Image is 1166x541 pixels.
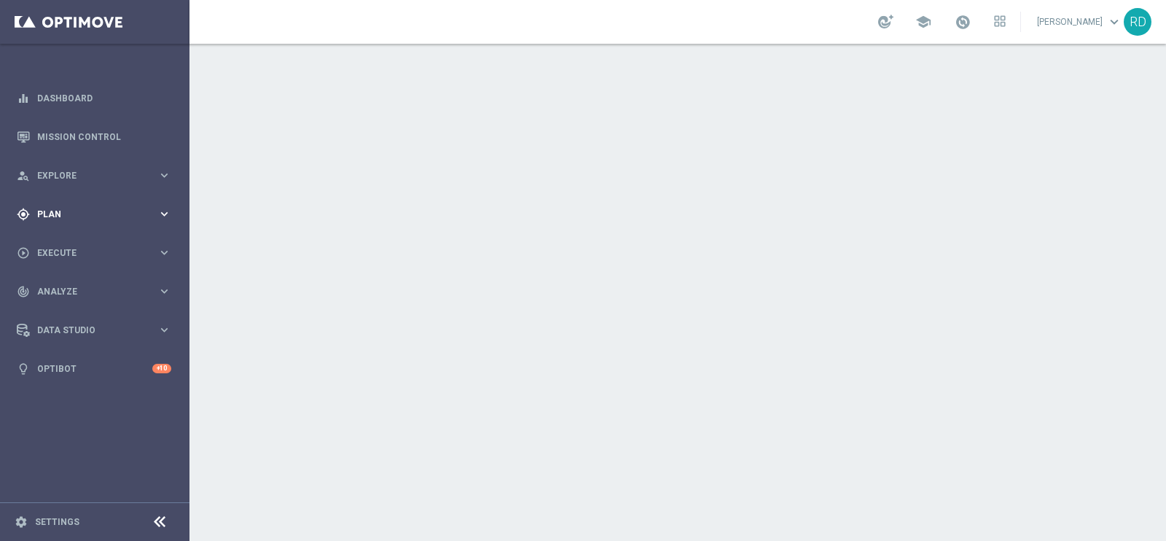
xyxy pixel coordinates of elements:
div: Mission Control [17,117,171,156]
span: Plan [37,210,157,219]
div: RD [1124,8,1151,36]
i: person_search [17,169,30,182]
button: gps_fixed Plan keyboard_arrow_right [16,209,172,220]
span: Data Studio [37,326,157,335]
i: keyboard_arrow_right [157,323,171,337]
a: Mission Control [37,117,171,156]
button: equalizer Dashboard [16,93,172,104]
button: lightbulb Optibot +10 [16,363,172,375]
a: Settings [35,518,79,526]
i: keyboard_arrow_right [157,168,171,182]
a: Optibot [37,349,152,388]
div: Plan [17,208,157,221]
div: Explore [17,169,157,182]
button: play_circle_outline Execute keyboard_arrow_right [16,247,172,259]
div: Dashboard [17,79,171,117]
a: [PERSON_NAME]keyboard_arrow_down [1036,11,1124,33]
i: equalizer [17,92,30,105]
i: keyboard_arrow_right [157,207,171,221]
div: +10 [152,364,171,373]
i: settings [15,515,28,529]
div: Analyze [17,285,157,298]
a: Dashboard [37,79,171,117]
i: play_circle_outline [17,246,30,260]
span: school [915,14,931,30]
span: Analyze [37,287,157,296]
span: keyboard_arrow_down [1106,14,1122,30]
button: Mission Control [16,131,172,143]
span: Execute [37,249,157,257]
i: lightbulb [17,362,30,375]
button: Data Studio keyboard_arrow_right [16,324,172,336]
div: Execute [17,246,157,260]
i: keyboard_arrow_right [157,284,171,298]
button: track_changes Analyze keyboard_arrow_right [16,286,172,297]
i: keyboard_arrow_right [157,246,171,260]
span: Explore [37,171,157,180]
i: gps_fixed [17,208,30,221]
i: track_changes [17,285,30,298]
div: Optibot [17,349,171,388]
button: person_search Explore keyboard_arrow_right [16,170,172,182]
div: Data Studio [17,324,157,337]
